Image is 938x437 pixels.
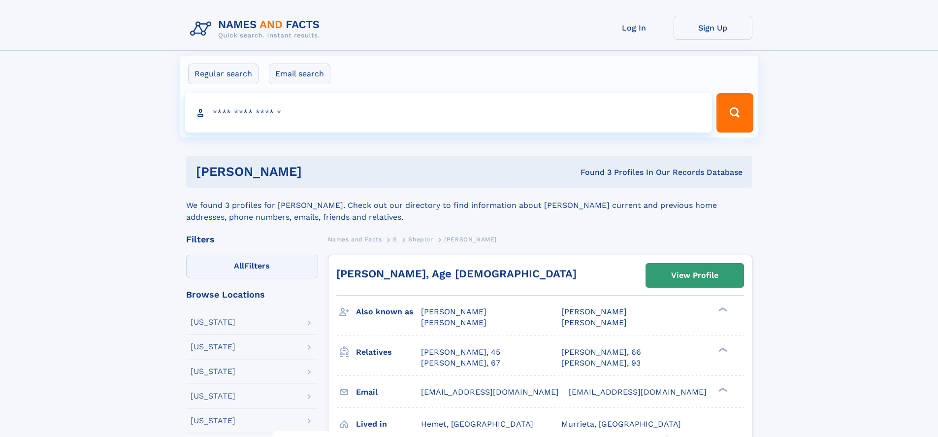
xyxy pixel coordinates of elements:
div: ❯ [716,306,728,313]
a: S [393,233,397,245]
span: [EMAIL_ADDRESS][DOMAIN_NAME] [569,387,707,397]
span: [EMAIL_ADDRESS][DOMAIN_NAME] [421,387,559,397]
a: [PERSON_NAME], 45 [421,347,500,358]
span: [PERSON_NAME] [421,318,486,327]
div: Found 3 Profiles In Our Records Database [441,167,743,178]
div: ❯ [716,346,728,353]
span: [PERSON_NAME] [421,307,486,316]
span: S [393,236,397,243]
a: [PERSON_NAME], Age [DEMOGRAPHIC_DATA] [336,268,577,280]
a: [PERSON_NAME], 93 [561,358,641,369]
img: Logo Names and Facts [186,16,328,42]
label: Filters [186,255,318,278]
button: Search Button [716,93,753,133]
a: View Profile [646,264,744,287]
span: Hemet, [GEOGRAPHIC_DATA] [421,419,533,429]
a: Log In [595,16,674,40]
a: Names and Facts [328,233,382,245]
label: Regular search [188,64,259,84]
span: Murrieta, [GEOGRAPHIC_DATA] [561,419,681,429]
h3: Email [356,384,421,401]
div: [US_STATE] [191,318,235,326]
input: search input [185,93,712,133]
a: Sheplor [408,233,433,245]
div: [US_STATE] [191,368,235,375]
div: View Profile [671,264,718,287]
span: [PERSON_NAME] [444,236,497,243]
div: [US_STATE] [191,392,235,400]
div: Browse Locations [186,290,318,299]
div: ❯ [716,386,728,393]
a: Sign Up [674,16,752,40]
span: [PERSON_NAME] [561,318,627,327]
div: We found 3 profiles for [PERSON_NAME]. Check out our directory to find information about [PERSON_... [186,188,752,223]
h3: Also known as [356,303,421,320]
span: Sheplor [408,236,433,243]
div: [US_STATE] [191,417,235,425]
div: [US_STATE] [191,343,235,351]
div: Filters [186,235,318,244]
label: Email search [269,64,330,84]
h3: Lived in [356,416,421,433]
span: All [234,261,244,270]
h3: Relatives [356,344,421,361]
h1: [PERSON_NAME] [196,166,441,178]
a: [PERSON_NAME], 67 [421,358,500,369]
span: [PERSON_NAME] [561,307,627,316]
a: [PERSON_NAME], 66 [561,347,641,358]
